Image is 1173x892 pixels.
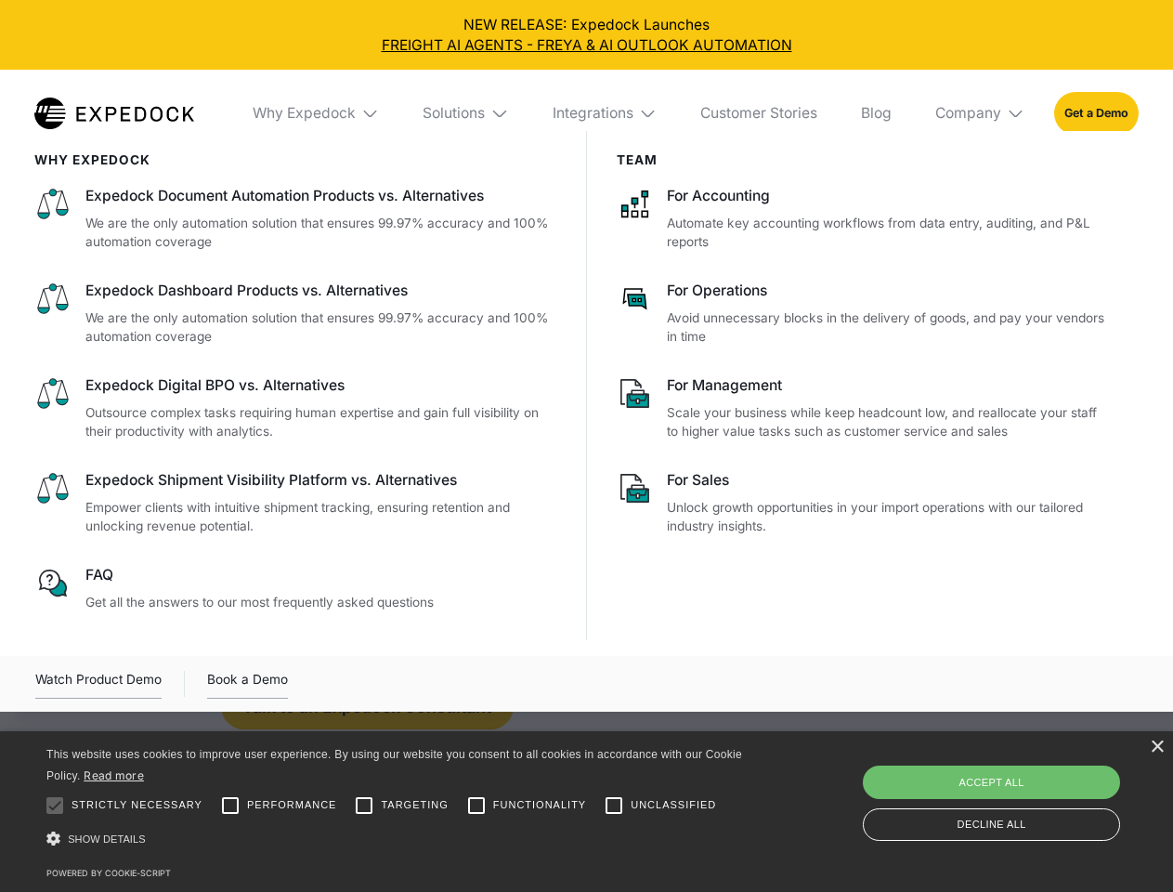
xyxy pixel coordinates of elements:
div: NEW RELEASE: Expedock Launches [15,15,1159,56]
div: Expedock Shipment Visibility Platform vs. Alternatives [85,470,557,491]
p: We are the only automation solution that ensures 99.97% accuracy and 100% automation coverage [85,214,557,252]
div: Team [617,152,1110,167]
a: For AccountingAutomate key accounting workflows from data entry, auditing, and P&L reports [617,186,1110,252]
p: Unlock growth opportunities in your import operations with our tailored industry insights. [667,498,1109,536]
div: WHy Expedock [34,152,557,167]
div: Integrations [553,104,633,123]
div: Solutions [423,104,485,123]
a: open lightbox [35,669,162,699]
span: This website uses cookies to improve user experience. By using our website you consent to all coo... [46,748,742,782]
div: For Accounting [667,186,1109,206]
span: Functionality [493,797,586,813]
div: Company [935,104,1001,123]
div: For Sales [667,470,1109,491]
div: Why Expedock [238,70,394,157]
div: FAQ [85,565,557,585]
a: Read more [84,768,144,782]
a: FREIGHT AI AGENTS - FREYA & AI OUTLOOK AUTOMATION [15,35,1159,56]
a: For OperationsAvoid unnecessary blocks in the delivery of goods, and pay your vendors in time [617,281,1110,347]
div: Why Expedock [253,104,356,123]
div: Expedock Document Automation Products vs. Alternatives [85,186,557,206]
p: Automate key accounting workflows from data entry, auditing, and P&L reports [667,214,1109,252]
span: Unclassified [631,797,716,813]
p: Empower clients with intuitive shipment tracking, ensuring retention and unlocking revenue potent... [85,498,557,536]
span: Strictly necessary [72,797,202,813]
a: Get a Demo [1054,92,1139,134]
a: Expedock Digital BPO vs. AlternativesOutsource complex tasks requiring human expertise and gain f... [34,375,557,441]
p: Outsource complex tasks requiring human expertise and gain full visibility on their productivity ... [85,403,557,441]
div: Expedock Digital BPO vs. Alternatives [85,375,557,396]
div: Show details [46,827,749,852]
iframe: Chat Widget [864,691,1173,892]
a: Expedock Shipment Visibility Platform vs. AlternativesEmpower clients with intuitive shipment tra... [34,470,557,536]
a: Blog [846,70,906,157]
span: Targeting [381,797,448,813]
a: Book a Demo [207,669,288,699]
div: Integrations [538,70,671,157]
div: Solutions [409,70,524,157]
p: Get all the answers to our most frequently asked questions [85,593,557,612]
a: Customer Stories [685,70,831,157]
a: Expedock Document Automation Products vs. AlternativesWe are the only automation solution that en... [34,186,557,252]
div: For Operations [667,281,1109,301]
div: Company [920,70,1039,157]
a: FAQGet all the answers to our most frequently asked questions [34,565,557,611]
p: Avoid unnecessary blocks in the delivery of goods, and pay your vendors in time [667,308,1109,347]
a: Powered by cookie-script [46,868,171,878]
a: For SalesUnlock growth opportunities in your import operations with our tailored industry insights. [617,470,1110,536]
a: Expedock Dashboard Products vs. AlternativesWe are the only automation solution that ensures 99.9... [34,281,557,347]
div: For Management [667,375,1109,396]
span: Show details [68,833,146,845]
p: We are the only automation solution that ensures 99.97% accuracy and 100% automation coverage [85,308,557,347]
div: Watch Product Demo [35,669,162,699]
span: Performance [247,797,337,813]
p: Scale your business while keep headcount low, and reallocate your staff to higher value tasks suc... [667,403,1109,441]
div: Expedock Dashboard Products vs. Alternatives [85,281,557,301]
a: For ManagementScale your business while keep headcount low, and reallocate your staff to higher v... [617,375,1110,441]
